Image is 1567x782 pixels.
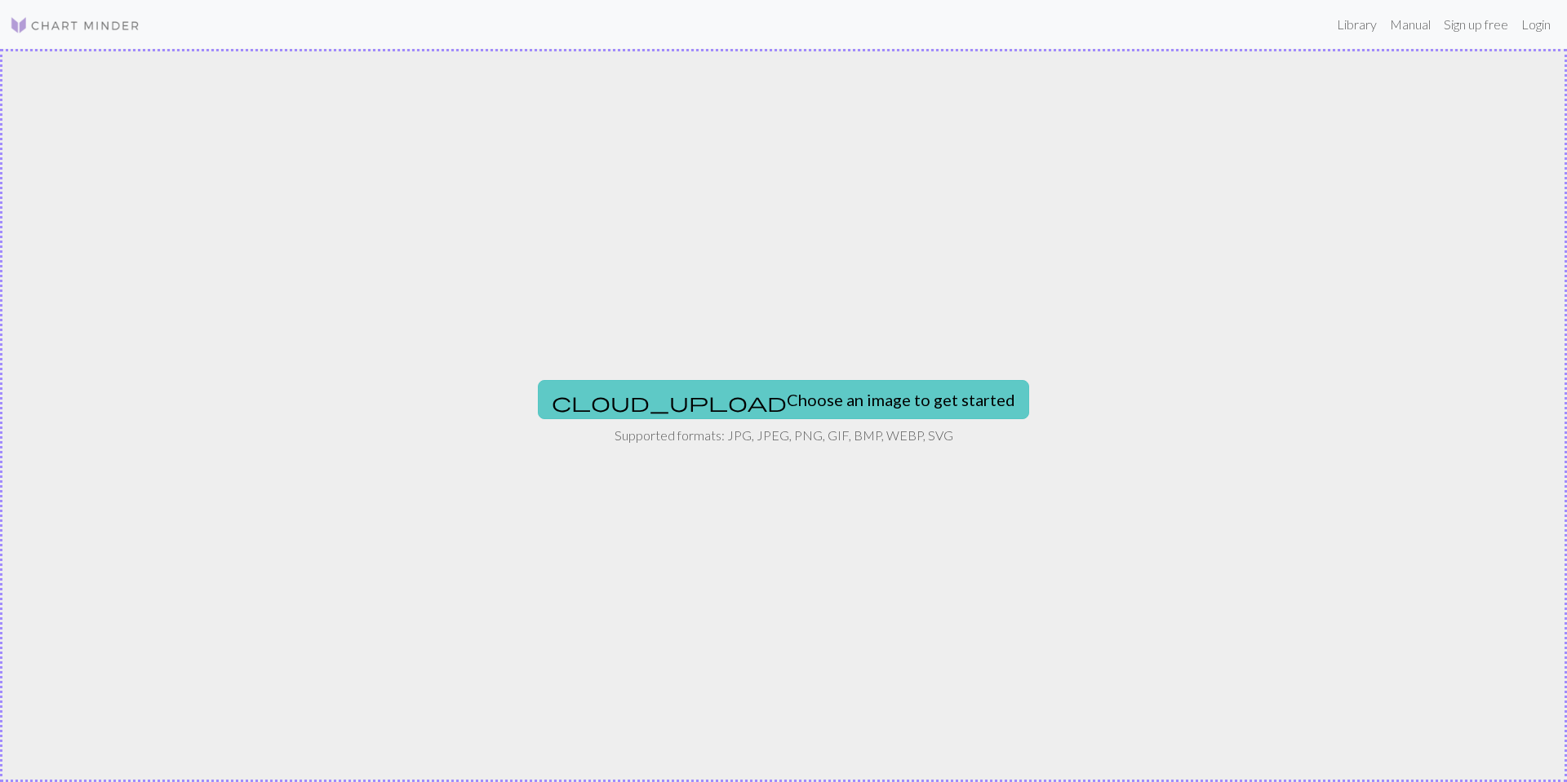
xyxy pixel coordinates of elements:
[538,380,1029,419] button: Choose an image to get started
[10,15,140,35] img: Logo
[552,391,787,413] span: cloud_upload
[1383,8,1437,41] a: Manual
[1437,8,1515,41] a: Sign up free
[1515,8,1557,41] a: Login
[615,426,953,445] p: Supported formats: JPG, JPEG, PNG, GIF, BMP, WEBP, SVG
[1330,8,1383,41] a: Library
